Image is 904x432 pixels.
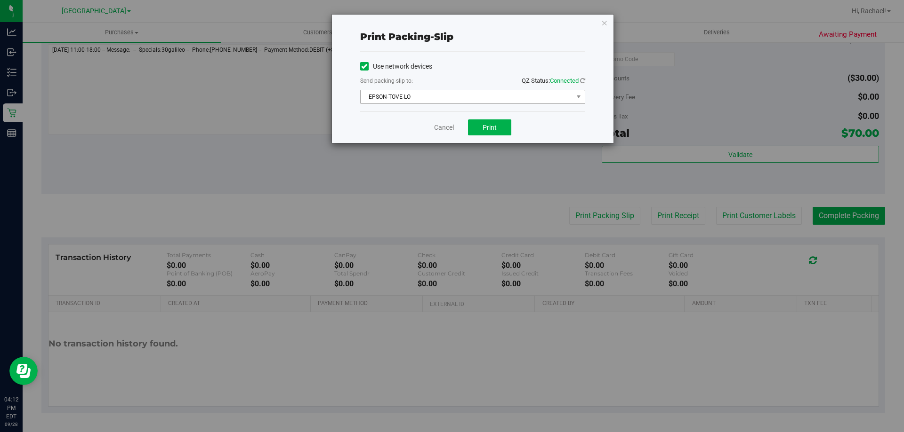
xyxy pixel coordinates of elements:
[483,124,497,131] span: Print
[522,77,585,84] span: QZ Status:
[360,77,413,85] label: Send packing-slip to:
[361,90,573,103] span: EPSON-TOVE-LO
[550,77,579,84] span: Connected
[360,31,453,42] span: Print packing-slip
[360,62,432,71] label: Use network devices
[468,119,511,135] button: Print
[434,123,454,133] a: Cancel
[9,357,38,385] iframe: Resource center
[573,90,584,103] span: select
